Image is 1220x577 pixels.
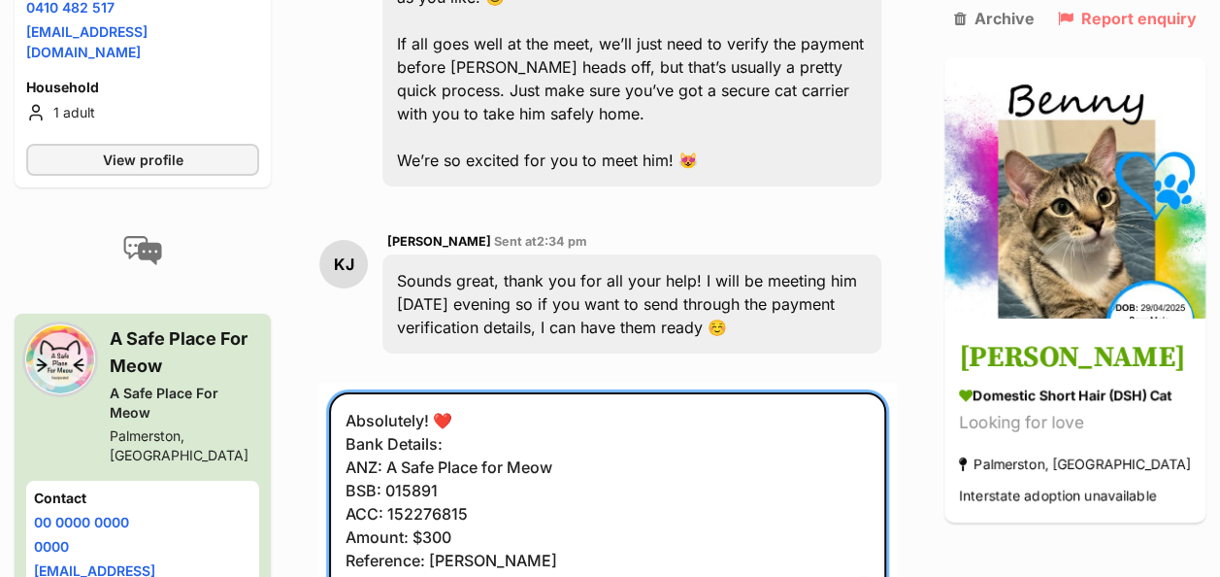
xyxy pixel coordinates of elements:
[959,410,1191,436] div: Looking for love
[319,240,368,288] div: KJ
[123,236,162,265] img: conversation-icon-4a6f8262b818ee0b60e3300018af0b2d0b884aa5de6e9bcb8d3d4eeb1a70a7c4.svg
[944,56,1205,318] img: Benny
[959,451,1191,477] div: Palmerston, [GEOGRAPHIC_DATA]
[953,10,1034,27] a: Archive
[959,336,1191,380] h3: [PERSON_NAME]
[103,150,183,170] span: View profile
[387,234,491,249] span: [PERSON_NAME]
[110,384,259,423] div: A Safe Place For Meow
[26,78,259,97] h4: Household
[494,234,587,249] span: Sent at
[34,489,251,508] h4: Contact
[26,325,94,393] img: A Safe Place For Meow profile pic
[959,385,1191,405] div: Domestic Short Hair (DSH) Cat
[26,144,259,176] a: View profile
[944,322,1205,523] a: [PERSON_NAME] Domestic Short Hair (DSH) Cat Looking for love Palmerston, [GEOGRAPHIC_DATA] Inters...
[537,234,587,249] span: 2:34 pm
[110,426,259,465] div: Palmerston, [GEOGRAPHIC_DATA]
[34,514,129,530] a: 00 0000 0000
[26,23,148,60] a: [EMAIL_ADDRESS][DOMAIN_NAME]
[382,255,881,354] div: Sounds great, thank you for all your help! I will be meeting him [DATE] evening so if you want to...
[1058,10,1197,27] a: Report enquiry
[110,325,259,380] h3: A Safe Place For Meow
[959,487,1156,503] span: Interstate adoption unavailable
[34,538,69,555] a: 0000
[26,101,259,124] li: 1 adult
